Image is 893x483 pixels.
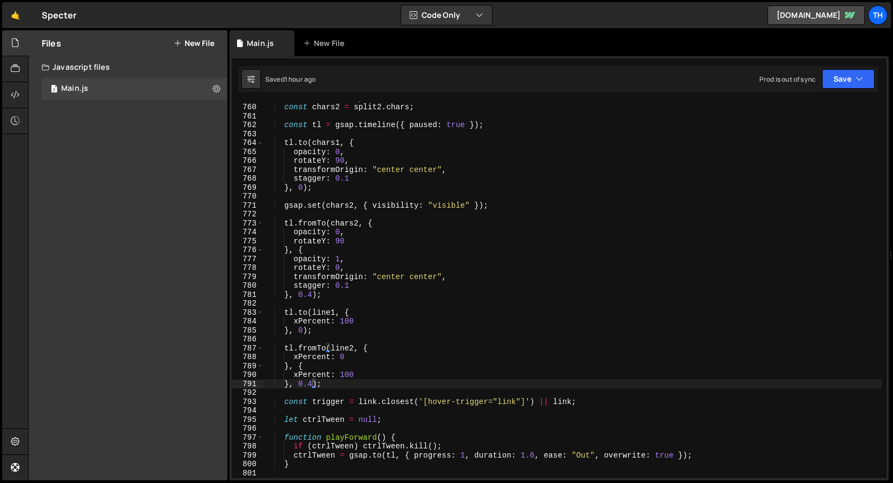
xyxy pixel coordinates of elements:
[232,103,264,112] div: 760
[2,2,29,28] a: 🤙
[232,370,264,380] div: 790
[42,78,227,100] div: 16840/46037.js
[232,156,264,166] div: 766
[232,273,264,282] div: 779
[232,335,264,344] div: 786
[303,38,349,49] div: New File
[42,37,61,49] h2: Files
[232,433,264,442] div: 797
[285,75,316,84] div: 1 hour ago
[232,201,264,210] div: 771
[232,121,264,130] div: 762
[232,263,264,273] div: 778
[232,246,264,255] div: 776
[232,130,264,139] div: 763
[868,5,888,25] a: Th
[232,255,264,264] div: 777
[232,308,264,317] div: 783
[232,424,264,433] div: 796
[232,326,264,335] div: 785
[232,317,264,326] div: 784
[232,469,264,478] div: 801
[232,460,264,469] div: 800
[51,85,57,94] span: 1
[232,192,264,201] div: 770
[232,228,264,237] div: 774
[822,69,875,89] button: Save
[232,166,264,175] div: 767
[232,210,264,219] div: 772
[232,406,264,415] div: 794
[232,219,264,228] div: 773
[232,138,264,148] div: 764
[232,388,264,398] div: 792
[759,75,816,84] div: Prod is out of sync
[232,148,264,157] div: 765
[232,237,264,246] div: 775
[174,39,214,48] button: New File
[232,344,264,353] div: 787
[232,112,264,121] div: 761
[29,56,227,78] div: Javascript files
[232,398,264,407] div: 793
[232,183,264,193] div: 769
[232,415,264,425] div: 795
[232,299,264,308] div: 782
[401,5,492,25] button: Code Only
[232,451,264,460] div: 799
[247,38,274,49] div: Main.js
[232,380,264,389] div: 791
[232,442,264,451] div: 798
[232,290,264,300] div: 781
[232,362,264,371] div: 789
[42,9,76,22] div: Specter
[232,281,264,290] div: 780
[232,353,264,362] div: 788
[232,174,264,183] div: 768
[61,84,88,94] div: Main.js
[767,5,865,25] a: [DOMAIN_NAME]
[265,75,316,84] div: Saved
